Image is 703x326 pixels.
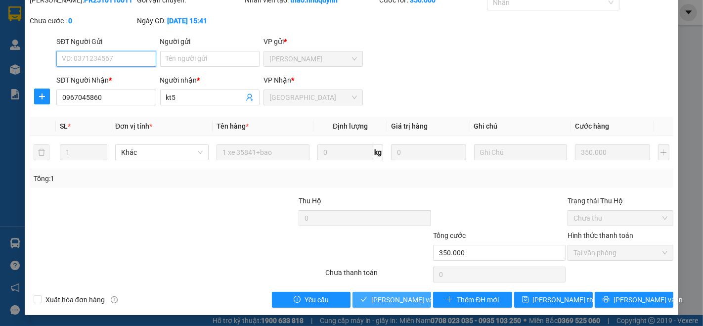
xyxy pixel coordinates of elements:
button: exclamation-circleYêu cầu [272,292,351,308]
span: save [522,296,529,304]
span: kg [373,144,383,160]
div: Tổng: 1 [34,173,272,184]
span: Đơn vị tính [115,122,152,130]
div: Người gửi [160,36,260,47]
span: Yêu cầu [305,294,329,305]
span: exclamation-circle [294,296,301,304]
span: printer [603,296,610,304]
div: Người nhận [160,75,260,86]
span: [PERSON_NAME] và Giao hàng [371,294,466,305]
b: 0 [68,17,72,25]
div: Chưa thanh toán [325,267,433,284]
span: Sài Gòn [269,90,357,105]
span: check [360,296,367,304]
button: plus [658,144,670,160]
span: Thêm ĐH mới [457,294,499,305]
span: [PERSON_NAME] và In [614,294,683,305]
input: Ghi Chú [474,144,568,160]
button: printer[PERSON_NAME] và In [595,292,673,308]
div: Ngày GD: [137,15,243,26]
span: plus [446,296,453,304]
span: Tổng cước [433,232,466,239]
div: Trạng thái Thu Hộ [568,195,673,206]
span: Giá trị hàng [391,122,428,130]
div: VP gửi [264,36,363,47]
div: SĐT Người Gửi [56,36,156,47]
span: Định lượng [333,122,368,130]
b: [DATE] 15:41 [168,17,208,25]
input: 0 [391,144,466,160]
span: Tên hàng [217,122,249,130]
button: save[PERSON_NAME] thay đổi [514,292,593,308]
span: plus [35,93,49,100]
span: [PERSON_NAME] thay đổi [533,294,612,305]
input: VD: Bàn, Ghế [217,144,310,160]
span: Thu Hộ [299,197,321,205]
span: Chưa thu [573,211,667,226]
div: Chưa cước : [30,15,135,26]
span: Cước hàng [575,122,609,130]
span: VP Nhận [264,76,291,84]
th: Ghi chú [470,117,571,136]
span: SL [60,122,68,130]
span: Xuất hóa đơn hàng [42,294,109,305]
button: plus [34,89,50,104]
label: Hình thức thanh toán [568,232,633,239]
button: check[PERSON_NAME] và Giao hàng [352,292,431,308]
button: delete [34,144,49,160]
span: Phan Rang [269,51,357,66]
span: Tại văn phòng [573,245,667,260]
span: info-circle [111,296,118,303]
span: Khác [121,145,203,160]
div: SĐT Người Nhận [56,75,156,86]
span: user-add [246,93,254,101]
button: plusThêm ĐH mới [433,292,512,308]
input: 0 [575,144,650,160]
